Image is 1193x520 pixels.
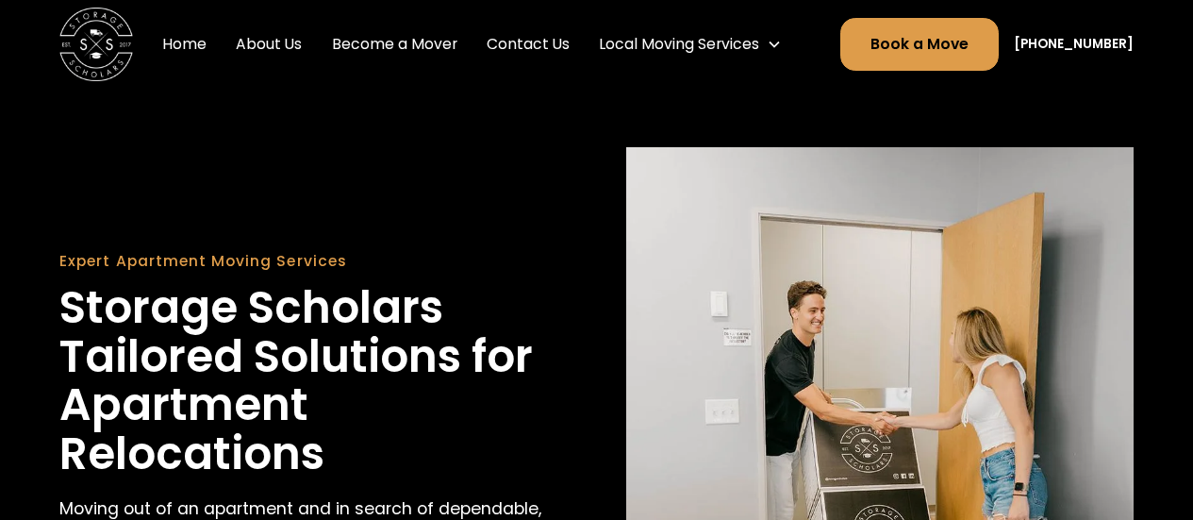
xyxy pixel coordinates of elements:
[479,19,577,71] a: Contact Us
[59,250,567,272] div: Expert Apartment Moving Services
[229,19,310,71] a: About Us
[591,25,788,62] div: Local Moving Services
[1014,35,1134,55] a: [PHONE_NUMBER]
[59,283,567,478] h1: Storage Scholars Tailored Solutions for Apartment Relocations
[840,18,1000,72] a: Book a Move
[324,19,465,71] a: Become a Mover
[599,33,759,55] div: Local Moving Services
[155,19,214,71] a: Home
